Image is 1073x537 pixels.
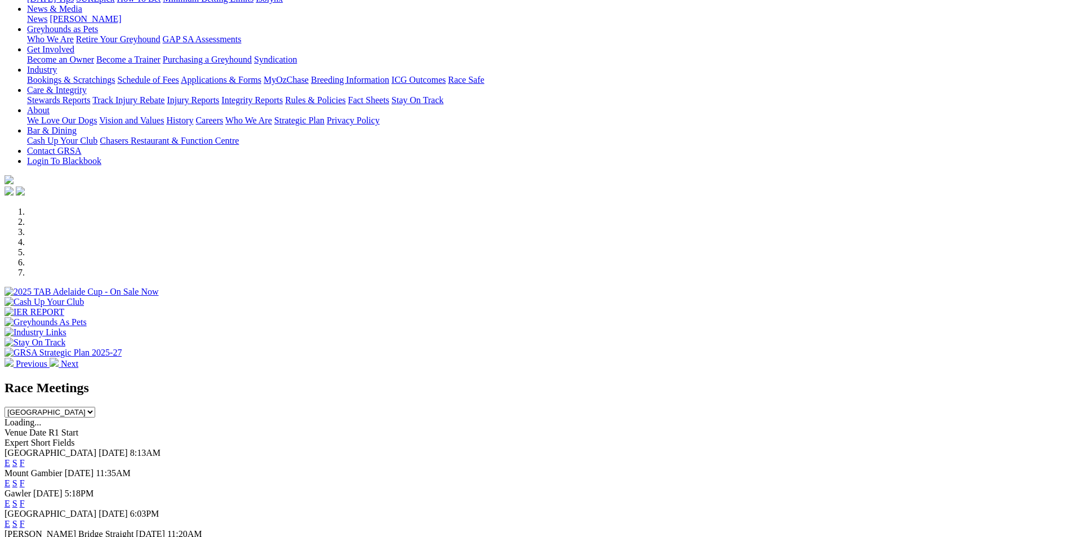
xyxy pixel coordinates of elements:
span: Fields [52,438,74,447]
a: Schedule of Fees [117,75,179,85]
a: Become a Trainer [96,55,161,64]
a: S [12,458,17,468]
a: GAP SA Assessments [163,34,242,44]
a: Who We Are [225,116,272,125]
img: twitter.svg [16,187,25,196]
a: Who We Are [27,34,74,44]
img: Cash Up Your Club [5,297,84,307]
a: Contact GRSA [27,146,81,156]
div: About [27,116,1068,126]
span: [DATE] [33,489,63,498]
a: Privacy Policy [327,116,380,125]
a: S [12,478,17,488]
span: 6:03PM [130,509,159,518]
img: logo-grsa-white.png [5,175,14,184]
a: Applications & Forms [181,75,261,85]
a: Breeding Information [311,75,389,85]
div: Greyhounds as Pets [27,34,1068,45]
span: 11:35AM [96,468,131,478]
a: Rules & Policies [285,95,346,105]
span: 8:13AM [130,448,161,458]
div: Get Involved [27,55,1068,65]
span: [GEOGRAPHIC_DATA] [5,509,96,518]
span: 5:18PM [65,489,94,498]
a: Integrity Reports [221,95,283,105]
a: Fact Sheets [348,95,389,105]
div: Bar & Dining [27,136,1068,146]
div: Industry [27,75,1068,85]
span: [DATE] [99,509,128,518]
a: F [20,499,25,508]
span: R1 Start [48,428,78,437]
img: 2025 TAB Adelaide Cup - On Sale Now [5,287,159,297]
a: Next [50,359,78,369]
a: Injury Reports [167,95,219,105]
a: News [27,14,47,24]
img: Greyhounds As Pets [5,317,87,327]
a: Industry [27,65,57,74]
a: Login To Blackbook [27,156,101,166]
a: Track Injury Rebate [92,95,164,105]
span: [DATE] [99,448,128,458]
a: Syndication [254,55,297,64]
a: Stewards Reports [27,95,90,105]
h2: Race Meetings [5,380,1068,396]
a: Retire Your Greyhound [76,34,161,44]
a: Stay On Track [391,95,443,105]
a: Cash Up Your Club [27,136,97,145]
a: Bookings & Scratchings [27,75,115,85]
a: Strategic Plan [274,116,324,125]
span: Next [61,359,78,369]
span: Short [31,438,51,447]
a: F [20,519,25,529]
span: Gawler [5,489,31,498]
div: Care & Integrity [27,95,1068,105]
div: News & Media [27,14,1068,24]
img: chevron-right-pager-white.svg [50,358,59,367]
span: Loading... [5,418,41,427]
a: About [27,105,50,115]
img: GRSA Strategic Plan 2025-27 [5,348,122,358]
span: Venue [5,428,27,437]
a: Care & Integrity [27,85,87,95]
a: Bar & Dining [27,126,77,135]
a: S [12,519,17,529]
a: F [20,458,25,468]
a: E [5,458,10,468]
a: Previous [5,359,50,369]
a: Purchasing a Greyhound [163,55,252,64]
a: We Love Our Dogs [27,116,97,125]
img: Industry Links [5,327,66,338]
a: ICG Outcomes [391,75,446,85]
a: Careers [195,116,223,125]
img: IER REPORT [5,307,64,317]
a: E [5,499,10,508]
span: Expert [5,438,29,447]
a: F [20,478,25,488]
a: S [12,499,17,508]
span: Mount Gambier [5,468,63,478]
span: Previous [16,359,47,369]
a: News & Media [27,4,82,14]
span: [GEOGRAPHIC_DATA] [5,448,96,458]
a: Vision and Values [99,116,164,125]
a: Chasers Restaurant & Function Centre [100,136,239,145]
a: [PERSON_NAME] [50,14,121,24]
a: Get Involved [27,45,74,54]
img: facebook.svg [5,187,14,196]
a: MyOzChase [264,75,309,85]
a: Race Safe [448,75,484,85]
img: chevron-left-pager-white.svg [5,358,14,367]
a: Become an Owner [27,55,94,64]
a: History [166,116,193,125]
a: E [5,478,10,488]
a: E [5,519,10,529]
span: [DATE] [65,468,94,478]
a: Greyhounds as Pets [27,24,98,34]
span: Date [29,428,46,437]
img: Stay On Track [5,338,65,348]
